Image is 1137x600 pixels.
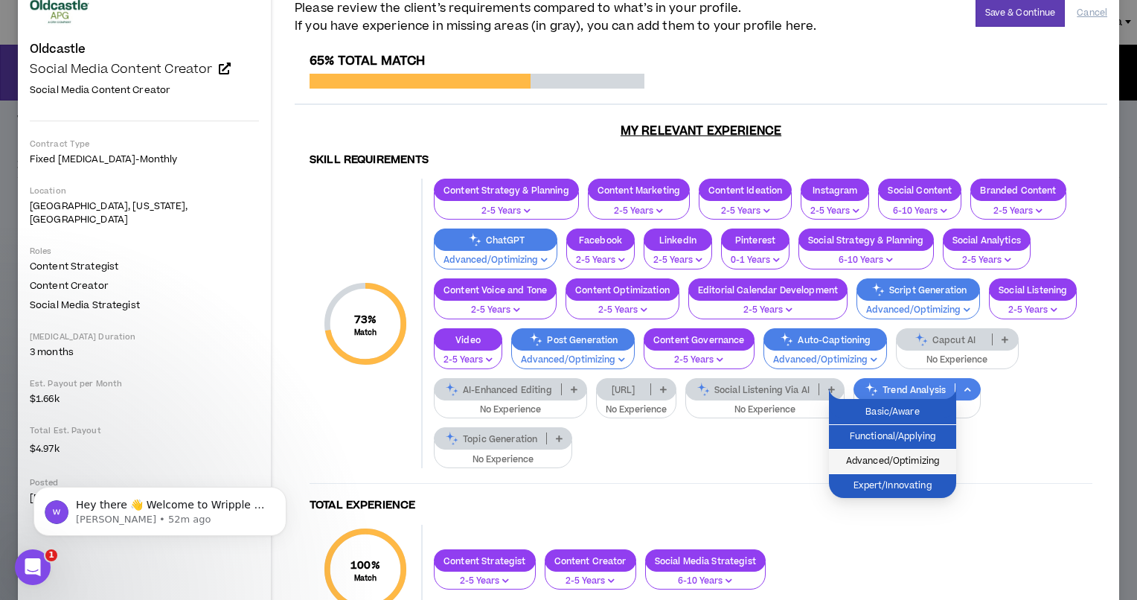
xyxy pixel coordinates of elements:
[943,241,1031,269] button: 2-5 Years
[434,291,557,319] button: 2-5 Years
[838,478,947,494] span: Expert/Innovating
[30,138,259,150] p: Contract Type
[708,205,782,218] p: 2-5 Years
[838,429,947,445] span: Functional/Applying
[944,234,1030,246] p: Social Analytics
[970,192,1066,220] button: 2-5 Years
[434,562,536,590] button: 2-5 Years
[30,392,259,406] p: $1.66k
[699,185,791,196] p: Content Ideation
[878,192,961,220] button: 6-10 Years
[801,192,869,220] button: 2-5 Years
[838,404,947,421] span: Basic/Aware
[980,205,1056,218] p: 2-5 Years
[644,341,755,369] button: 2-5 Years
[866,304,970,317] p: Advanced/Optimizing
[801,185,868,196] p: Instagram
[30,378,259,389] p: Est. Payout per Month
[688,291,848,319] button: 2-5 Years
[763,341,887,369] button: Advanced/Optimizing
[566,291,679,319] button: 2-5 Years
[764,334,886,345] p: Auto-Captioning
[30,60,212,78] span: Social Media Content Creator
[30,185,259,197] p: Location
[30,83,170,97] span: Social Media Content Creator
[653,254,702,267] p: 2-5 Years
[999,304,1067,317] p: 2-5 Years
[685,391,845,419] button: No Experience
[435,555,535,567] p: Content Strategist
[589,185,689,196] p: Content Marketing
[731,254,780,267] p: 0-1 Years
[888,205,952,218] p: 6-10 Years
[856,291,980,319] button: Advanced/Optimizing
[30,345,259,359] p: 3 months
[566,284,679,296] p: Content Optimization
[699,192,792,220] button: 2-5 Years
[879,185,961,196] p: Social Content
[434,241,557,269] button: Advanced/Optimizing
[808,254,924,267] p: 6-10 Years
[606,403,667,417] p: No Experience
[686,384,819,395] p: Social Listening Via AI
[896,341,1019,369] button: No Experience
[990,284,1076,296] p: Social Listening
[854,384,955,395] p: Trend Analysis
[695,403,835,417] p: No Experience
[698,304,838,317] p: 2-5 Years
[773,354,877,367] p: Advanced/Optimizing
[443,403,577,417] p: No Experience
[435,234,557,246] p: ChatGPT
[435,185,578,196] p: Content Strategy & Planning
[30,200,259,226] p: [GEOGRAPHIC_DATA], [US_STATE], [GEOGRAPHIC_DATA]
[799,234,933,246] p: Social Strategy & Planning
[554,575,627,588] p: 2-5 Years
[897,334,993,345] p: Capcut AI
[310,52,425,70] span: 65% Total Match
[435,284,556,296] p: Content Voice and Tone
[295,124,1107,138] h3: My Relevant Experience
[545,555,635,567] p: Content Creator
[30,42,86,56] h4: Oldcastle
[350,573,380,584] small: Match
[906,354,1009,367] p: No Experience
[30,246,259,257] p: Roles
[30,425,259,436] p: Total Est. Payout
[810,205,859,218] p: 2-5 Years
[435,384,561,395] p: AI-Enhanced Editing
[434,341,502,369] button: 2-5 Years
[511,341,635,369] button: Advanced/Optimizing
[971,185,1065,196] p: Branded Content
[443,575,526,588] p: 2-5 Years
[576,254,625,267] p: 2-5 Years
[857,284,979,296] p: Script Generation
[30,439,60,457] span: $4.97k
[434,391,587,419] button: No Experience
[588,192,690,220] button: 2-5 Years
[30,299,140,312] span: Social Media Strategist
[952,254,1021,267] p: 2-5 Years
[350,558,380,573] span: 100 %
[354,312,377,328] span: 73 %
[11,456,309,560] iframe: Intercom notifications message
[545,562,636,590] button: 2-5 Years
[443,304,547,317] p: 2-5 Years
[443,254,548,267] p: Advanced/Optimizing
[644,234,711,246] p: LinkedIn
[30,279,109,293] span: Content Creator
[567,234,634,246] p: Facebook
[434,441,572,469] button: No Experience
[838,453,947,470] span: Advanced/Optimizing
[689,284,847,296] p: Editorial Calendar Development
[596,391,676,419] button: No Experience
[645,562,766,590] button: 6-10 Years
[310,499,1092,513] h4: Total Experience
[644,241,712,269] button: 2-5 Years
[598,205,680,218] p: 2-5 Years
[989,291,1077,319] button: 2-5 Years
[443,354,493,367] p: 2-5 Years
[310,153,1092,167] h4: Skill Requirements
[721,241,790,269] button: 0-1 Years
